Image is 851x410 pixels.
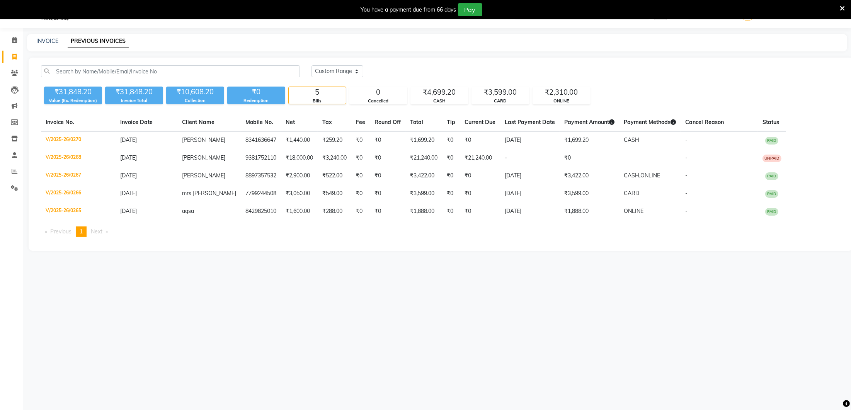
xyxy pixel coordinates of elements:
td: ₹1,699.20 [405,131,442,150]
span: Invoice No. [46,119,74,126]
td: ₹3,050.00 [281,185,318,202]
a: INVOICE [36,37,58,44]
span: Fee [356,119,365,126]
td: ₹0 [442,185,460,202]
span: CASH [624,136,639,143]
td: ₹21,240.00 [405,149,442,167]
td: ₹0 [442,167,460,185]
span: [DATE] [120,190,137,197]
td: ₹0 [370,149,405,167]
td: ₹0 [370,167,405,185]
div: ₹0 [227,87,285,97]
span: [DATE] [120,154,137,161]
td: ₹1,600.00 [281,202,318,220]
a: PREVIOUS INVOICES [68,34,129,48]
div: Bills [289,98,346,104]
span: - [685,172,688,179]
td: ₹0 [460,131,500,150]
span: CASH, [624,172,640,179]
td: 8897357532 [241,167,281,185]
span: Previous [50,228,71,235]
td: V/2025-26/0266 [41,185,116,202]
td: ₹0 [370,202,405,220]
span: Invoice Date [120,119,153,126]
td: ₹2,900.00 [281,167,318,185]
td: - [500,149,560,167]
span: ONLINE [624,208,643,214]
td: ₹0 [351,185,370,202]
span: Last Payment Date [505,119,555,126]
td: ₹0 [460,167,500,185]
span: Tip [447,119,455,126]
td: ₹1,888.00 [405,202,442,220]
span: Status [762,119,779,126]
span: - [685,154,688,161]
span: UNPAID [762,155,781,162]
td: ₹1,699.20 [560,131,619,150]
span: - [685,136,688,143]
td: V/2025-26/0270 [41,131,116,150]
td: ₹3,599.00 [405,185,442,202]
div: Value (Ex. Redemption) [44,97,102,104]
td: 8429825010 [241,202,281,220]
td: 9381752110 [241,149,281,167]
td: ₹0 [442,131,460,150]
span: [DATE] [120,208,137,214]
button: Pay [458,3,482,16]
div: Cancelled [350,98,407,104]
span: Round Off [374,119,401,126]
span: PAID [765,208,778,216]
td: ₹3,240.00 [318,149,351,167]
span: Mobile No. [245,119,273,126]
td: ₹3,422.00 [560,167,619,185]
td: ₹259.20 [318,131,351,150]
td: ₹18,000.00 [281,149,318,167]
span: CARD [624,190,639,197]
td: ₹0 [370,131,405,150]
span: PAID [765,172,778,180]
div: CARD [472,98,529,104]
td: V/2025-26/0268 [41,149,116,167]
div: ONLINE [533,98,590,104]
span: Payment Amount [564,119,614,126]
nav: Pagination [41,226,841,237]
td: V/2025-26/0265 [41,202,116,220]
td: ₹0 [442,202,460,220]
span: [PERSON_NAME] [182,136,225,143]
div: 0 [350,87,407,98]
span: ONLINE [640,172,660,179]
td: ₹0 [460,202,500,220]
span: Current Due [465,119,495,126]
span: PAID [765,137,778,145]
div: ₹31,848.20 [105,87,163,97]
td: 8341636647 [241,131,281,150]
span: Net [286,119,295,126]
td: ₹549.00 [318,185,351,202]
div: You have a payment due from 66 days [361,6,456,14]
td: V/2025-26/0267 [41,167,116,185]
span: Next [91,228,102,235]
td: ₹0 [351,167,370,185]
td: ₹3,422.00 [405,167,442,185]
span: 1 [80,228,83,235]
td: ₹0 [351,131,370,150]
td: ₹0 [460,185,500,202]
span: aqsa [182,208,194,214]
div: ₹4,699.20 [411,87,468,98]
div: CASH [411,98,468,104]
td: [DATE] [500,131,560,150]
span: mrs [PERSON_NAME] [182,190,236,197]
div: Collection [166,97,224,104]
span: PAID [765,190,778,198]
div: ₹31,848.20 [44,87,102,97]
td: ₹0 [351,202,370,220]
td: [DATE] [500,185,560,202]
div: ₹2,310.00 [533,87,590,98]
td: ₹1,440.00 [281,131,318,150]
span: - [685,208,688,214]
td: [DATE] [500,202,560,220]
span: - [685,190,688,197]
span: [DATE] [120,172,137,179]
span: [PERSON_NAME] [182,172,225,179]
span: Client Name [182,119,214,126]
